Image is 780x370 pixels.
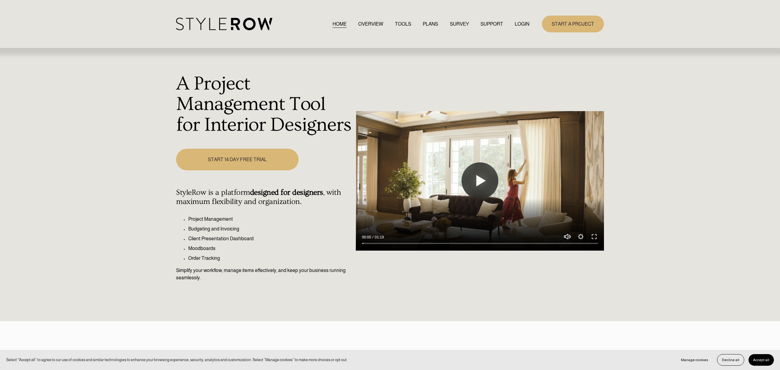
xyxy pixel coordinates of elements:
a: TOOLS [395,20,411,28]
div: Duration [373,234,385,240]
img: StyleRow [176,18,272,30]
a: PLANS [423,20,438,28]
p: Project Management [188,216,352,223]
p: Client Presentation Dashboard [188,235,352,242]
a: OVERVIEW [358,20,383,28]
a: folder dropdown [480,20,503,28]
button: Manage cookies [676,354,713,366]
strong: designed for designers [250,188,323,197]
span: Accept all [753,358,769,362]
input: Seek [362,241,598,245]
p: Simplify your workflow, manage items effectively, and keep your business running seamlessly. [176,267,352,281]
button: Decline all [717,354,744,366]
a: START A PROJECT [542,16,604,32]
p: Order Tracking [188,255,352,262]
a: LOGIN [515,20,529,28]
span: Decline all [722,358,739,362]
p: Moodboards [188,245,352,252]
a: SURVEY [450,20,469,28]
h4: StyleRow is a platform , with maximum flexibility and organization. [176,188,352,206]
p: Select “Accept all” to agree to our use of cookies and similar technologies to enhance your brows... [6,357,348,363]
p: Budgeting and Invoicing [188,225,352,233]
div: Current time [362,234,373,240]
a: START 14 DAY FREE TRIAL [176,149,298,170]
h1: A Project Management Tool for Interior Designers [176,74,352,136]
button: Play [462,162,498,199]
button: Accept all [749,354,774,366]
p: Dedicate 60 Minutes to Start a Project [176,347,604,367]
span: SUPPORT [480,20,503,28]
span: Manage cookies [681,358,708,362]
a: HOME [333,20,347,28]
